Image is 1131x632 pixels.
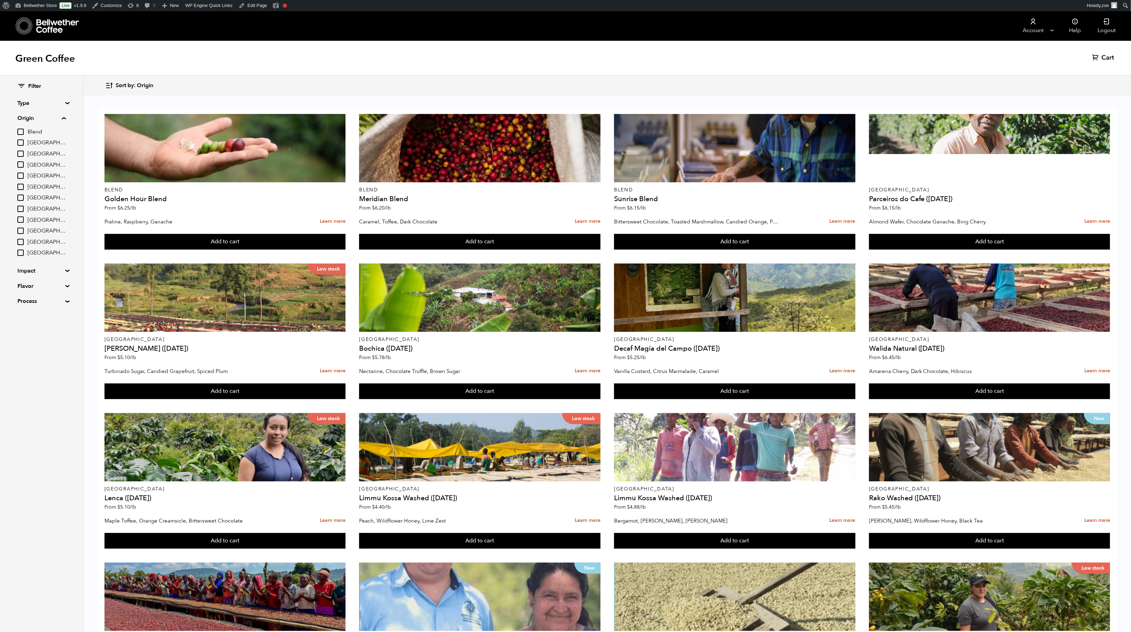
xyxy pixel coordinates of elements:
[17,151,24,157] input: [GEOGRAPHIC_DATA]
[17,184,24,190] input: [GEOGRAPHIC_DATA]
[28,183,66,191] span: [GEOGRAPHIC_DATA]
[104,516,269,526] p: Maple Toffee, Orange Creamsicle, Bittersweet Chocolate
[359,487,600,492] p: [GEOGRAPHIC_DATA]
[372,205,391,211] bdi: 6.20
[117,504,136,510] bdi: 5.10
[15,52,75,65] h1: Green Coffee
[614,188,855,192] p: Blend
[28,83,41,90] span: Filter
[17,114,66,122] summary: Origin
[869,504,901,510] span: From
[17,195,24,201] input: [GEOGRAPHIC_DATA]
[869,205,901,211] span: From
[17,239,24,245] input: [GEOGRAPHIC_DATA]
[28,238,66,246] span: [GEOGRAPHIC_DATA]
[307,264,346,275] p: Low stock
[320,364,346,379] a: Learn more
[28,194,66,202] span: [GEOGRAPHIC_DATA]
[359,337,600,342] p: [GEOGRAPHIC_DATA]
[574,563,601,574] p: New
[17,129,24,135] input: Blend
[28,216,66,224] span: [GEOGRAPHIC_DATA]
[614,383,855,399] button: Add to cart
[869,533,1110,549] button: Add to cart
[1084,513,1110,528] a: Learn more
[894,504,901,510] span: /lb
[104,196,346,203] h4: Golden Hour Blend
[869,413,1110,481] a: New
[104,495,346,502] h4: Lenca ([DATE])
[359,504,391,510] span: From
[307,413,346,424] p: Low stock
[104,188,346,192] p: Blend
[28,128,66,136] span: Blend
[104,345,346,352] h4: [PERSON_NAME] ([DATE])
[359,533,600,549] button: Add to cart
[372,354,375,361] span: $
[1089,11,1124,41] a: Logout
[614,533,855,549] button: Add to cart
[627,205,630,211] span: $
[869,563,1110,631] a: Low stock
[130,504,136,510] span: /lb
[28,205,66,213] span: [GEOGRAPHIC_DATA]
[104,533,346,549] button: Add to cart
[104,354,136,361] span: From
[17,216,24,223] input: [GEOGRAPHIC_DATA]
[640,205,646,211] span: /lb
[640,504,646,510] span: /lb
[17,282,65,290] summary: Flavor
[104,413,346,481] a: Low stock
[1061,11,1089,41] a: Help
[359,216,523,227] p: Caramel, Toffee, Dark Chocolate
[372,205,375,211] span: $
[117,504,120,510] span: $
[17,173,24,179] input: [GEOGRAPHIC_DATA]
[105,77,153,94] button: Sort by: Origin
[130,205,136,211] span: /lb
[104,264,346,332] a: Low stock
[562,413,601,424] p: Low stock
[614,516,778,526] p: Bergamot, [PERSON_NAME], [PERSON_NAME]
[882,504,885,510] span: $
[359,205,391,211] span: From
[1012,11,1055,41] a: Account
[104,205,136,211] span: From
[614,216,778,227] p: Bittersweet Chocolate, Toasted Marshmallow, Candied Orange, Praline
[882,504,901,510] bdi: 5.45
[359,345,600,352] h4: Bochica ([DATE])
[385,205,391,211] span: /lb
[614,337,855,342] p: [GEOGRAPHIC_DATA]
[17,267,65,275] summary: Impact
[17,161,24,168] input: [GEOGRAPHIC_DATA]
[614,487,855,492] p: [GEOGRAPHIC_DATA]
[359,196,600,203] h4: Meridian Blend
[60,2,71,9] a: Live
[1101,54,1114,62] span: Cart
[359,413,600,481] a: Low stock
[614,354,646,361] span: From
[385,504,391,510] span: /lb
[117,205,136,211] bdi: 6.25
[359,366,523,376] p: Nectarine, Chocolate Truffle, Brown Sugar
[320,214,346,229] a: Learn more
[894,354,901,361] span: /lb
[882,354,885,361] span: $
[830,513,855,528] a: Learn more
[372,504,391,510] bdi: 4.40
[130,354,136,361] span: /lb
[1084,413,1110,424] p: New
[17,99,65,107] summary: Type
[869,516,1033,526] p: [PERSON_NAME], Wildflower Honey, Black Tea
[869,196,1110,203] h4: Parceiros do Cafe ([DATE])
[116,82,153,90] span: Sort by: Origin
[385,354,391,361] span: /lb
[372,504,375,510] span: $
[359,383,600,399] button: Add to cart
[627,354,646,361] bdi: 5.25
[575,214,601,229] a: Learn more
[28,172,66,180] span: [GEOGRAPHIC_DATA]
[627,504,630,510] span: $
[614,495,855,502] h4: Limmu Kossa Washed ([DATE])
[882,205,885,211] span: $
